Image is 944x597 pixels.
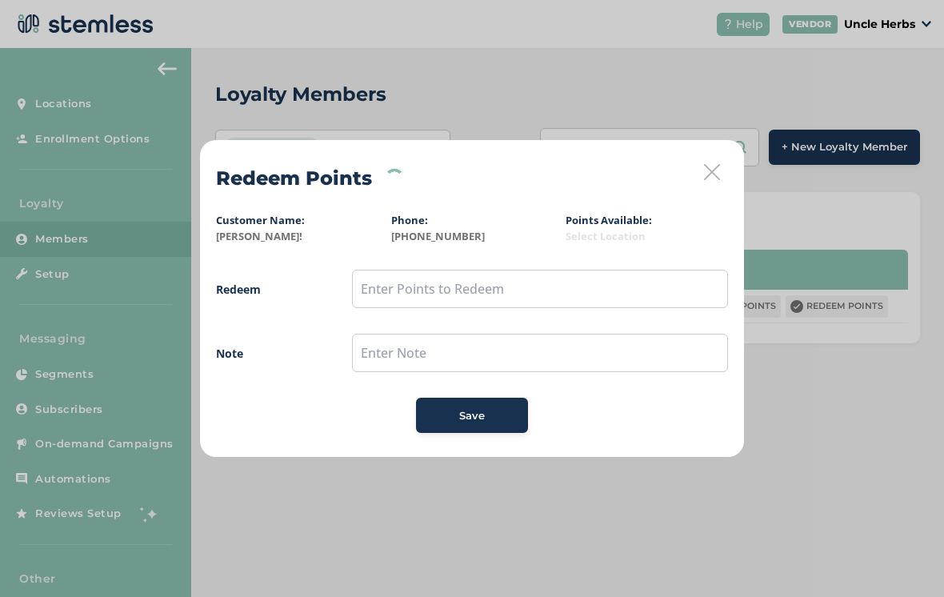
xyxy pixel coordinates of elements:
label: Points Available: [566,213,652,227]
input: Enter Points to Redeem [352,270,728,308]
label: [PHONE_NUMBER] [391,229,554,245]
h2: Redeem Points [216,164,372,193]
label: [PERSON_NAME]! [216,229,378,245]
label: Note [216,345,320,362]
span: Save [459,408,485,424]
label: Select Location [566,229,728,245]
input: Enter Note [352,334,728,372]
label: Phone: [391,213,428,227]
label: Customer Name: [216,213,305,227]
iframe: Chat Widget [864,520,944,597]
button: Save [416,398,528,433]
label: Redeem [216,281,320,298]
